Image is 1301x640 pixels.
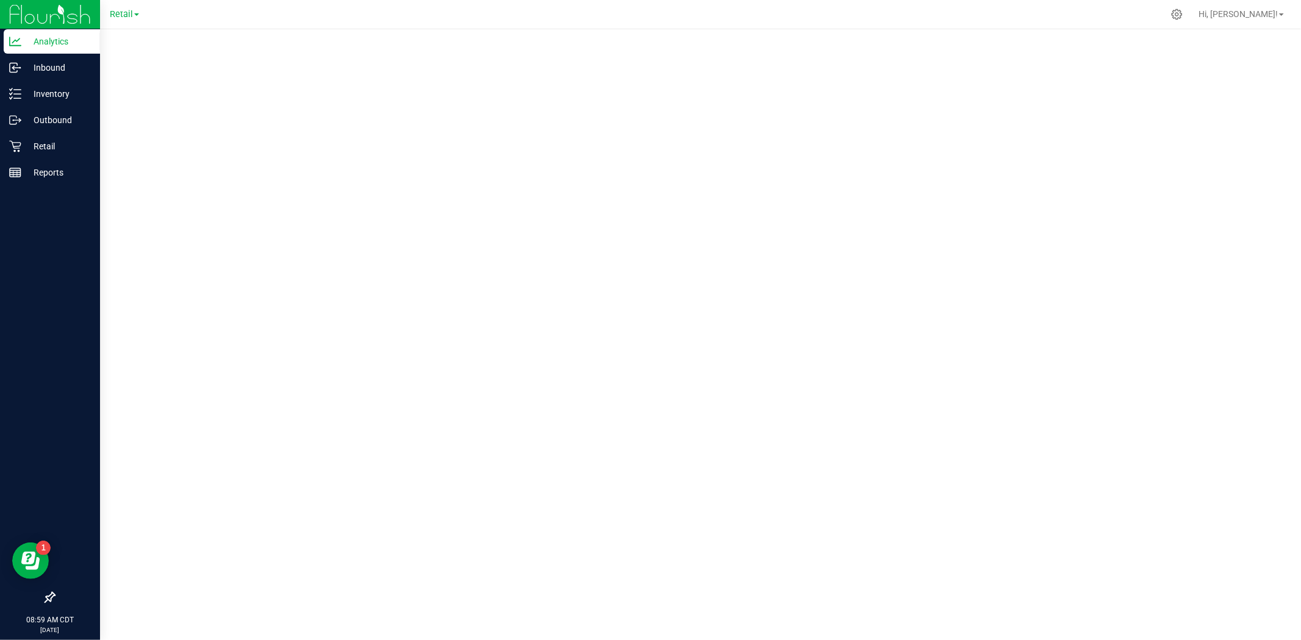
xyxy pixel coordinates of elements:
span: Hi, [PERSON_NAME]! [1199,9,1278,19]
div: Manage settings [1169,9,1185,20]
p: Retail [21,139,95,154]
p: Analytics [21,34,95,49]
inline-svg: Inbound [9,62,21,74]
inline-svg: Retail [9,140,21,152]
iframe: Resource center [12,542,49,579]
inline-svg: Reports [9,166,21,179]
p: Inventory [21,87,95,101]
inline-svg: Analytics [9,35,21,48]
p: Inbound [21,60,95,75]
iframe: Resource center unread badge [36,541,51,555]
p: Reports [21,165,95,180]
p: [DATE] [5,625,95,635]
inline-svg: Outbound [9,114,21,126]
p: Outbound [21,113,95,127]
inline-svg: Inventory [9,88,21,100]
span: Retail [110,9,133,20]
p: 08:59 AM CDT [5,614,95,625]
